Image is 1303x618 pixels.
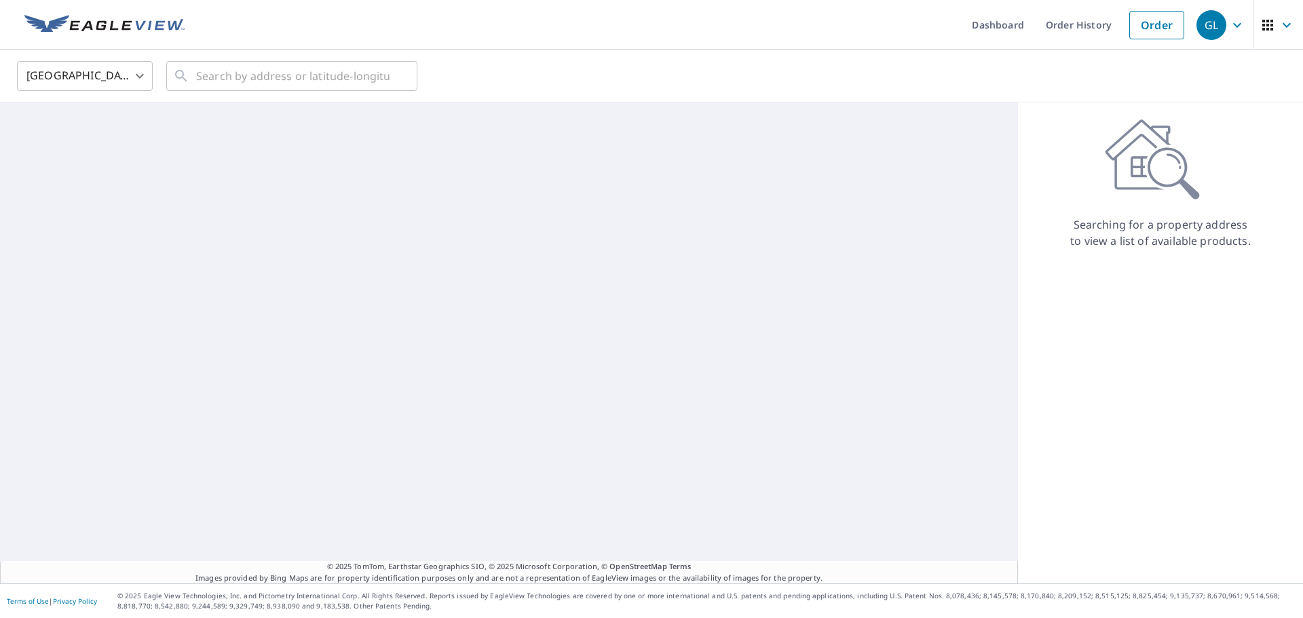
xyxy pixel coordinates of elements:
[24,15,185,35] img: EV Logo
[17,57,153,95] div: [GEOGRAPHIC_DATA]
[1129,11,1184,39] a: Order
[327,561,692,573] span: © 2025 TomTom, Earthstar Geographics SIO, © 2025 Microsoft Corporation, ©
[1196,10,1226,40] div: GL
[7,597,97,605] p: |
[609,561,666,571] a: OpenStreetMap
[117,591,1296,611] p: © 2025 Eagle View Technologies, Inc. and Pictometry International Corp. All Rights Reserved. Repo...
[7,596,49,606] a: Terms of Use
[196,57,390,95] input: Search by address or latitude-longitude
[669,561,692,571] a: Terms
[53,596,97,606] a: Privacy Policy
[1070,216,1251,249] p: Searching for a property address to view a list of available products.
